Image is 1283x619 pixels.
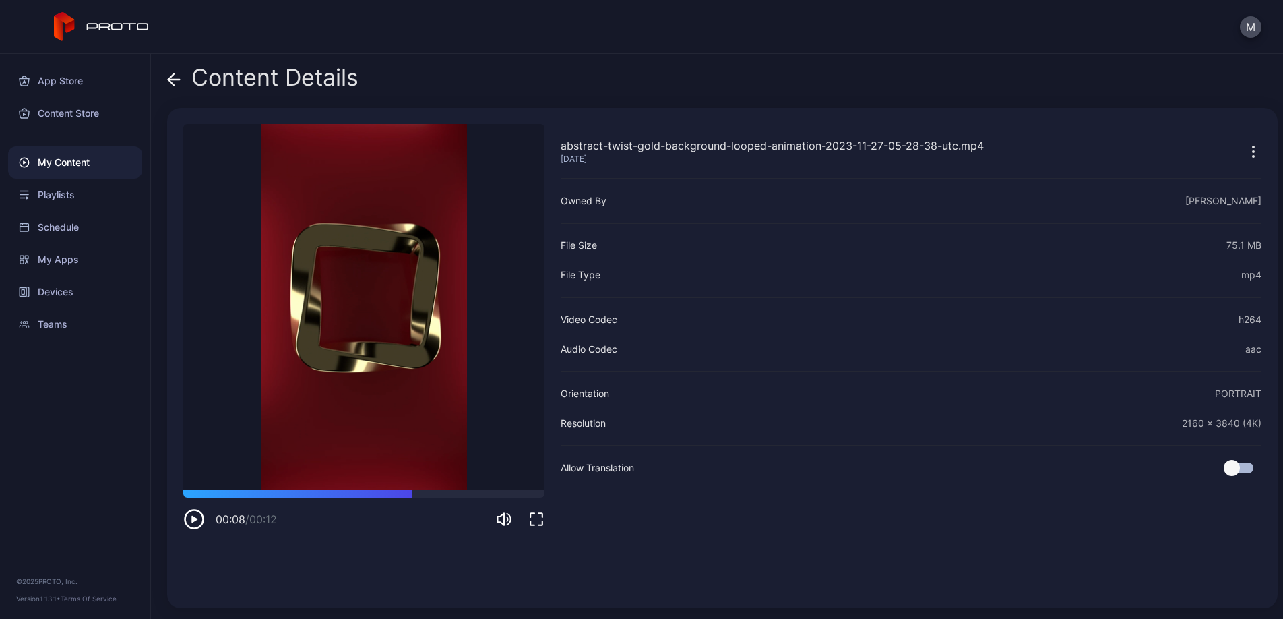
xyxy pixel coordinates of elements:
div: Resolution [561,415,606,432]
a: Teams [8,308,142,341]
span: Version 1.13.1 • [16,595,61,603]
a: Devices [8,276,142,308]
div: 2160 x 3840 (4K) [1182,415,1261,432]
div: Orientation [561,386,609,402]
div: [DATE] [561,154,984,165]
a: Playlists [8,179,142,211]
div: [PERSON_NAME] [1185,193,1261,209]
a: My Apps [8,243,142,276]
a: My Content [8,146,142,179]
div: Allow Translation [561,460,634,476]
div: © 2025 PROTO, Inc. [16,576,134,587]
div: 00:08 [216,511,277,527]
div: PORTRAIT [1215,386,1261,402]
a: Content Store [8,97,142,129]
a: App Store [8,65,142,97]
div: Owned By [561,193,606,209]
button: M [1240,16,1261,38]
div: h264 [1239,312,1261,328]
div: Audio Codec [561,341,617,357]
div: File Type [561,267,600,283]
span: / 00:12 [245,512,277,526]
video: Sorry, your browser doesn‘t support embedded videos [183,124,544,490]
div: Video Codec [561,312,617,328]
div: abstract-twist-gold-background-looped-animation-2023-11-27-05-28-38-utc.mp4 [561,138,984,154]
div: Content Details [167,65,358,97]
a: Schedule [8,211,142,243]
div: aac [1245,341,1261,357]
div: mp4 [1241,267,1261,283]
div: 75.1 MB [1226,237,1261,254]
div: File Size [561,237,597,254]
a: Terms Of Service [61,595,117,603]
